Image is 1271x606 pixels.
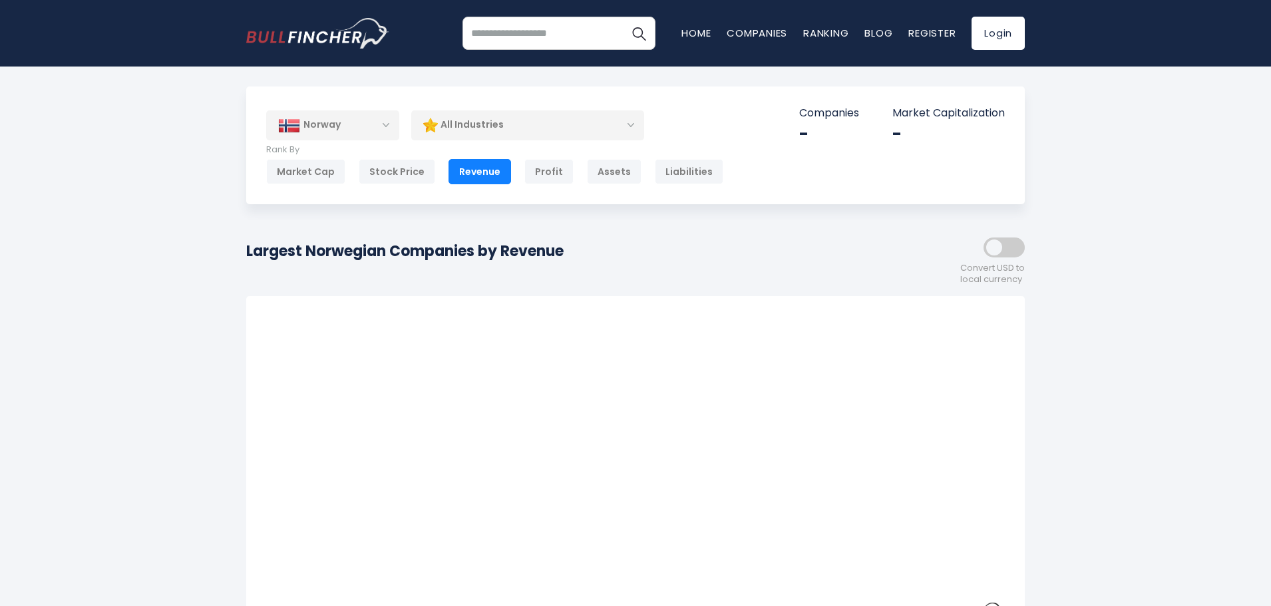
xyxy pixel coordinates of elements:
div: Stock Price [359,159,435,184]
div: Revenue [449,159,511,184]
div: Profit [524,159,574,184]
a: Go to homepage [246,18,389,49]
p: Rank By [266,144,723,156]
div: Assets [587,159,641,184]
a: Blog [864,26,892,40]
h1: Largest Norwegian Companies by Revenue [246,240,564,262]
span: Convert USD to local currency [960,263,1025,285]
div: Norway [266,110,399,140]
div: All Industries [411,110,644,140]
div: Liabilities [655,159,723,184]
p: Market Capitalization [892,106,1005,120]
a: Companies [727,26,787,40]
a: Ranking [803,26,848,40]
p: Companies [799,106,859,120]
div: - [799,124,859,144]
a: Home [681,26,711,40]
a: Register [908,26,956,40]
a: Login [972,17,1025,50]
img: bullfincher logo [246,18,389,49]
button: Search [622,17,655,50]
div: Market Cap [266,159,345,184]
div: - [892,124,1005,144]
